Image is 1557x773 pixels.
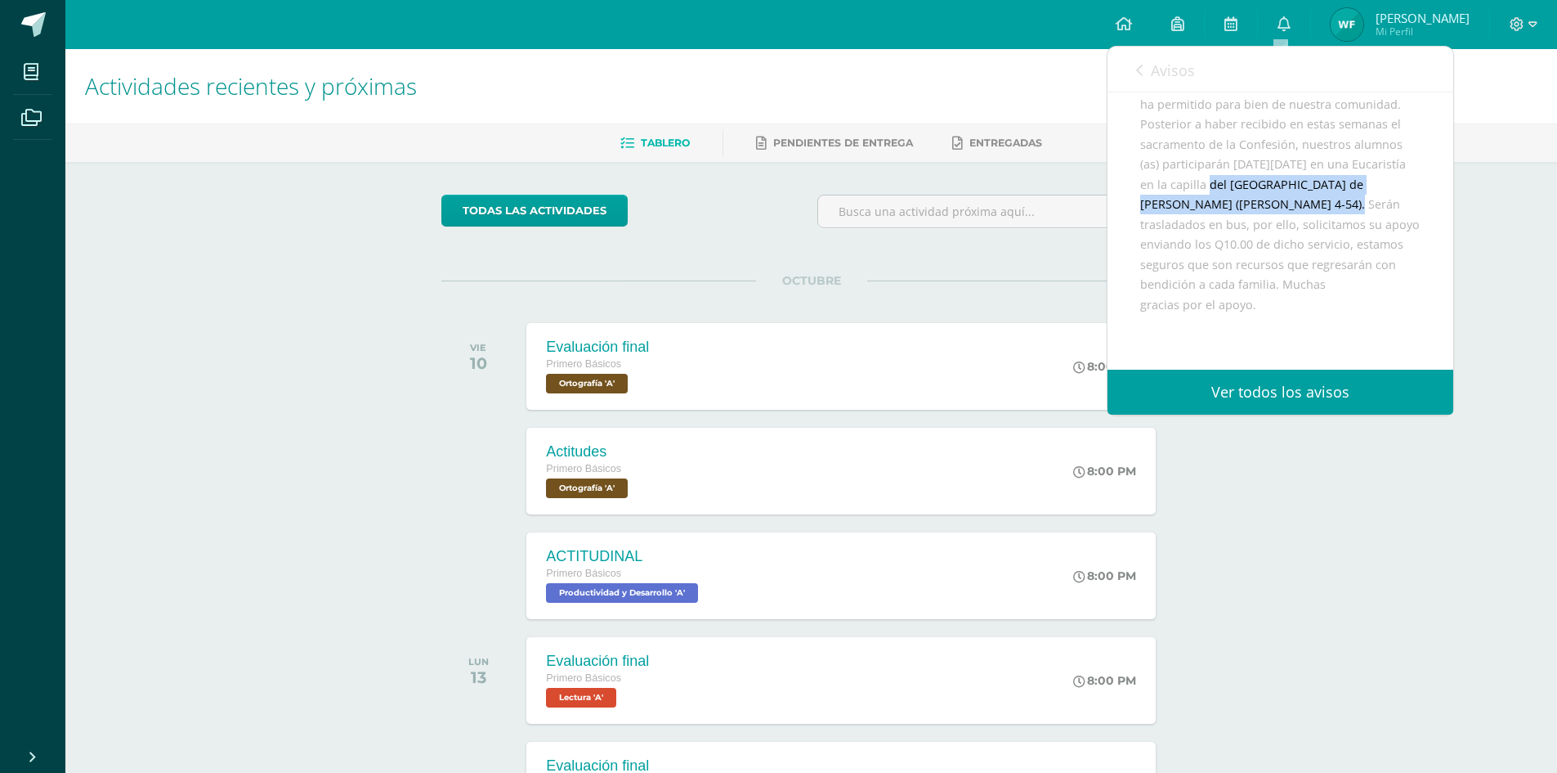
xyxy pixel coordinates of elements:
a: todas las Actividades [441,195,628,227]
span: Primero Básicos [546,463,621,474]
div: VIE [470,342,487,353]
span: Avisos [1151,61,1195,80]
span: Entregadas [969,137,1042,149]
a: Tablero [620,130,690,156]
div: 8:00 PM [1073,673,1136,688]
img: 83a63e5e881d2b3cd84822e0c7d080d2.png [1331,8,1363,41]
span: Productividad y Desarrollo 'A' [546,583,698,603]
span: Primero Básicos [546,568,621,579]
span: Actividades recientes y próximas [85,70,417,101]
div: 8:00 PM [1073,569,1136,583]
div: Actitudes [546,443,632,461]
span: Ortografía 'A' [546,374,628,393]
span: Primero Básicos [546,358,621,370]
span: Tablero [641,137,690,149]
div: 8:00 PM [1073,464,1136,479]
div: 13 [468,667,489,687]
span: [PERSON_NAME] [1376,10,1470,26]
span: OCTUBRE [756,273,867,288]
span: Primero Básicos [546,672,621,684]
input: Busca una actividad próxima aquí... [818,195,1180,227]
span: Mi Perfil [1376,25,1470,38]
div: 8:00 PM [1073,359,1136,374]
div: ACTITUDINAL [546,548,702,565]
a: Pendientes de entrega [756,130,913,156]
div: 10 [470,353,487,373]
div: LUN [468,656,489,667]
div: Evaluación final [546,339,649,356]
a: Entregadas [952,130,1042,156]
span: Lectura 'A' [546,688,616,708]
span: Pendientes de entrega [773,137,913,149]
span: Ortografía 'A' [546,479,628,498]
a: Ver todos los avisos [1107,370,1453,415]
div: Evaluación final [546,653,649,670]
